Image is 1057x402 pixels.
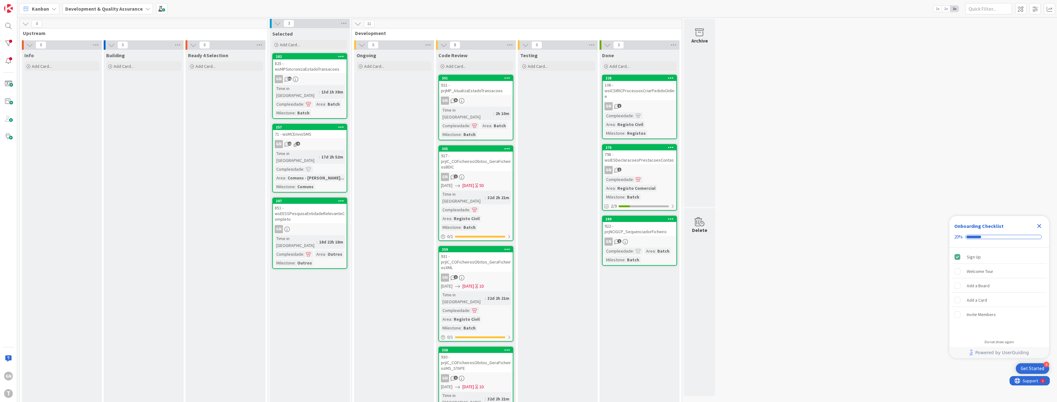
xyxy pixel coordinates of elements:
[603,222,676,236] div: 922 - prjNCIGCP_SequenciadorFicheiro
[454,376,458,380] span: 1
[611,203,617,209] span: 2/9
[441,97,449,105] div: GN
[275,225,283,233] div: GN
[531,41,542,49] span: 0
[273,54,347,59] div: 282
[286,174,346,181] div: Comuns - [PERSON_NAME]...
[441,307,469,314] div: Complexidade
[441,215,451,222] div: Area
[446,63,466,69] span: Add Card...
[617,239,621,243] span: 1
[447,233,453,240] span: 0 / 1
[461,224,462,231] span: :
[602,75,677,139] a: 228106 - wsICSIRICProcessosCriarPedidoOnlineGNComplexidade:Area:Registo CivilMilestone:Registos
[273,75,347,83] div: GN
[625,256,641,263] div: Batch
[462,224,477,231] div: Batch
[295,183,296,190] span: :
[288,77,292,81] span: 31
[199,41,210,49] span: 0
[479,182,484,189] div: 5D
[275,101,303,108] div: Complexidade
[23,30,260,36] span: Upstream
[364,20,374,28] span: 11
[603,216,676,222] div: 389
[439,274,513,282] div: GN
[273,124,347,130] div: 257
[273,225,347,233] div: GN
[656,248,671,254] div: Batch
[605,185,615,192] div: Area
[615,185,616,192] span: :
[442,76,513,80] div: 351
[462,324,477,331] div: Batch
[439,347,513,353] div: 358
[317,239,318,245] span: :
[954,222,1004,230] div: Onboarding Checklist
[117,41,128,49] span: 0
[942,6,950,12] span: 2x
[528,63,548,69] span: Add Card...
[439,233,513,240] div: 0/1
[605,238,613,246] div: GN
[441,191,485,204] div: Time in [GEOGRAPHIC_DATA]
[319,153,320,160] span: :
[952,347,1046,358] a: Powered by UserGuiding
[273,198,347,223] div: 287851 - wsEESSPesquisaEntidadeRelevanteCompleto
[438,246,513,342] a: 359931 - prjIC_COFicheirosObitos_GeraFicheirosXMLGN[DATE][DATE]1DTime in [GEOGRAPHIC_DATA]:32d 2h...
[319,88,320,95] span: :
[447,334,453,340] span: 0 / 1
[276,199,347,203] div: 287
[450,41,460,49] span: 8
[605,130,625,137] div: Milestone
[439,333,513,341] div: 0/1
[603,238,676,246] div: GN
[633,176,634,183] span: :
[1034,221,1044,231] div: Close Checklist
[452,316,481,323] div: Registo Civil
[275,166,303,173] div: Complexidade
[303,166,304,173] span: :
[368,41,378,49] span: 0
[106,52,125,58] span: Building
[24,52,34,58] span: Info
[303,251,304,258] span: :
[441,224,461,231] div: Milestone
[617,168,621,172] span: 1
[486,295,511,302] div: 32d 2h 21m
[326,251,344,258] div: Outros
[605,217,676,221] div: 389
[275,75,283,83] div: GN
[273,59,347,73] div: 825 - wsMPSincronizaEstadoTransacoes
[603,75,676,100] div: 228106 - wsICSIRICProcessosCriarPedidoOnline
[965,3,1012,14] input: Quick Filter...
[949,248,1049,335] div: Checklist items
[275,259,295,266] div: Milestone
[439,353,513,372] div: 930 - prjIC_COFicheirosObitos_GeraFicheirosMS_STAPE
[13,1,28,8] span: Support
[603,166,676,174] div: GN
[625,193,625,200] span: :
[616,121,645,128] div: Registo Civil
[296,142,300,146] span: 4
[952,250,1047,264] div: Sign Up is complete.
[462,384,474,390] span: [DATE]
[438,75,513,140] a: 351921 - prjMP_AtualizaEstadoTransacoesGNTime in [GEOGRAPHIC_DATA]:2h 10mComplexidade:Area:BatchM...
[602,52,614,58] span: Done
[603,75,676,81] div: 228
[605,193,625,200] div: Milestone
[295,259,296,266] span: :
[325,251,326,258] span: :
[451,215,452,222] span: :
[441,384,452,390] span: [DATE]
[481,122,491,129] div: Area
[605,145,676,150] div: 276
[625,256,625,263] span: :
[462,131,477,138] div: Batch
[967,311,996,318] div: Invite Members
[603,145,676,164] div: 276798 - wsIESDeclaracoesPrestacoesContas
[441,206,469,213] div: Complexidade
[441,316,451,323] div: Area
[479,283,484,289] div: 1D
[275,251,303,258] div: Complexidade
